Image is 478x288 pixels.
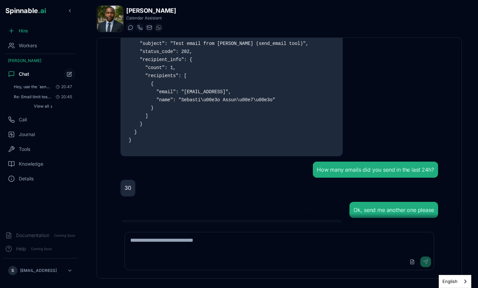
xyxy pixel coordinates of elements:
a: English [439,275,471,288]
button: Open conversation: Re: Email limit test (24/30) — requested by Sebastião Thank you for doing this... [11,92,75,102]
span: Chat [19,71,29,77]
span: Knowledge [19,161,43,167]
span: 20:45 [53,94,72,100]
button: WhatsApp [154,23,162,32]
div: [PERSON_NAME] [3,55,78,66]
span: Call [19,116,27,123]
span: .ai [38,7,46,15]
div: Language [439,275,471,288]
span: Hey, use the `send_email` tool to send me an email. Whatever the tool returns, tell me. I want to... [14,84,52,90]
span: Coming Soon [52,232,77,239]
span: Hire [19,27,28,34]
div: Ok, send me another one please [353,206,434,214]
span: 20:47 [53,84,72,90]
span: View all [34,104,49,109]
img: WhatsApp [156,25,161,30]
span: Workers [19,42,37,49]
button: Start new chat [64,68,75,80]
button: Send email to deandre_johnson@getspinnable.ai [145,23,153,32]
p: Calendar Assistant [126,15,176,21]
span: Journal [19,131,35,138]
p: We’ve hit the 30 emails per 24h cap. I can’t send another right now. [125,224,339,233]
button: Show all conversations [11,102,75,110]
button: Open conversation: Hey, use the `send_email` tool to send me an email. Whatever the tool returns,... [11,82,75,92]
span: Re: Email limit test (24/30) — requested by Sebastião Thank you for doing this testing for me! ..... [14,94,52,100]
p: [EMAIL_ADDRESS] [20,268,57,273]
button: Start a call with DeAndre Johnson [136,23,144,32]
span: Tools [19,146,30,153]
span: › [50,104,52,109]
img: DeAndre Johnson [97,6,123,32]
p: 30 [125,184,131,192]
span: Details [19,175,34,182]
div: How many emails did you send in the last 24h? [317,166,434,174]
aside: Language selected: English [439,275,471,288]
h1: [PERSON_NAME] [126,6,176,15]
span: S [11,268,14,273]
span: Help [16,245,26,252]
button: Start a chat with DeAndre Johnson [126,23,134,32]
span: Coming Soon [29,246,54,252]
button: S[EMAIL_ADDRESS] [5,264,75,277]
span: Spinnable [5,7,46,15]
span: Documentation [16,232,49,239]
